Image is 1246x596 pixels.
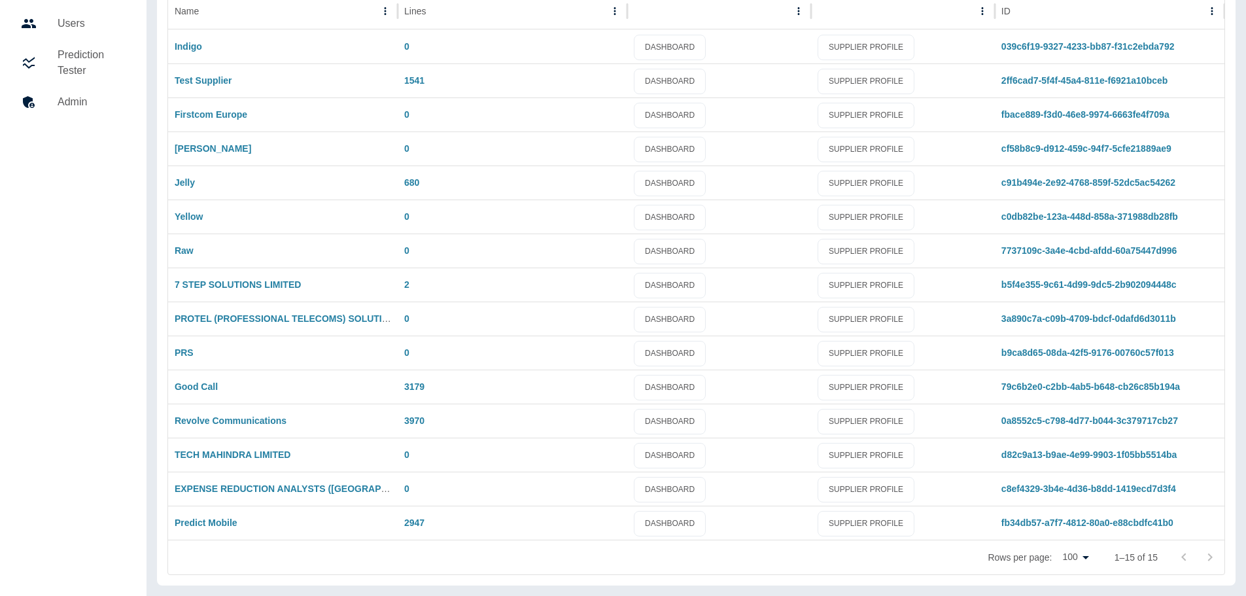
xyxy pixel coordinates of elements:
a: 0 [404,143,409,154]
a: b9ca8d65-08da-42f5-9176-00760c57f013 [1001,347,1174,358]
a: Indigo [175,41,202,52]
a: Users [10,8,136,39]
a: 2ff6cad7-5f4f-45a4-811e-f6921a10bceb [1001,75,1168,86]
a: 1541 [404,75,424,86]
a: c91b494e-2e92-4768-859f-52dc5ac54262 [1001,177,1175,188]
p: 1–15 of 15 [1115,551,1158,564]
a: DASHBOARD [634,443,706,468]
a: SUPPLIER PROFILE [818,69,914,94]
a: 0 [404,483,409,494]
a: Good Call [175,381,218,392]
a: 0 [404,449,409,460]
a: 3179 [404,381,424,392]
a: SUPPLIER PROFILE [818,239,914,264]
a: DASHBOARD [634,69,706,94]
a: 7737109c-3a4e-4cbd-afdd-60a75447d996 [1001,245,1177,256]
h5: Users [58,16,126,31]
h5: Admin [58,94,126,110]
div: ID [1001,6,1011,16]
a: DASHBOARD [634,273,706,298]
div: 100 [1057,548,1093,567]
p: Rows per page: [988,551,1052,564]
a: DASHBOARD [634,511,706,536]
a: PRS [175,347,194,358]
button: Name column menu [376,2,394,20]
a: c8ef4329-3b4e-4d36-b8dd-1419ecd7d3f4 [1001,483,1176,494]
a: SUPPLIER PROFILE [818,443,914,468]
a: SUPPLIER PROFILE [818,137,914,162]
a: SUPPLIER PROFILE [818,409,914,434]
a: 79c6b2e0-c2bb-4ab5-b648-cb26c85b194a [1001,381,1180,392]
a: DASHBOARD [634,409,706,434]
a: 0a8552c5-c798-4d77-b044-3c379717cb27 [1001,415,1178,426]
div: Lines [404,6,426,16]
a: SUPPLIER PROFILE [818,103,914,128]
a: 0 [404,109,409,120]
a: DASHBOARD [634,35,706,60]
a: 0 [404,245,409,256]
a: 3970 [404,415,424,426]
a: b5f4e355-9c61-4d99-9dc5-2b902094448c [1001,279,1177,290]
a: d82c9a13-b9ae-4e99-9903-1f05bb5514ba [1001,449,1177,460]
a: fbace889-f3d0-46e8-9974-6663fe4f709a [1001,109,1169,120]
a: Yellow [175,211,203,222]
h5: Prediction Tester [58,47,126,79]
a: c0db82be-123a-448d-858a-371988db28fb [1001,211,1178,222]
a: SUPPLIER PROFILE [818,477,914,502]
a: PROTEL (PROFESSIONAL TELECOMS) SOLUTIONS LIMITED [175,313,441,324]
a: Admin [10,86,136,118]
a: DASHBOARD [634,307,706,332]
a: cf58b8c9-d912-459c-94f7-5cfe21889ae9 [1001,143,1171,154]
a: DASHBOARD [634,103,706,128]
a: 0 [404,41,409,52]
button: ID column menu [1203,2,1221,20]
a: 7 STEP SOLUTIONS LIMITED [175,279,301,290]
a: 039c6f19-9327-4233-bb87-f31c2ebda792 [1001,41,1175,52]
a: 680 [404,177,419,188]
a: Raw [175,245,194,256]
a: 2 [404,279,409,290]
button: column menu [789,2,808,20]
a: 0 [404,211,409,222]
a: DASHBOARD [634,375,706,400]
a: SUPPLIER PROFILE [818,35,914,60]
a: SUPPLIER PROFILE [818,171,914,196]
button: column menu [973,2,992,20]
a: DASHBOARD [634,239,706,264]
div: Name [175,6,199,16]
button: Lines column menu [606,2,624,20]
a: TECH MAHINDRA LIMITED [175,449,291,460]
a: fb34db57-a7f7-4812-80a0-e88cbdfc41b0 [1001,517,1173,528]
a: SUPPLIER PROFILE [818,375,914,400]
a: 3a890c7a-c09b-4709-bdcf-0dafd6d3011b [1001,313,1176,324]
a: 0 [404,313,409,324]
a: DASHBOARD [634,341,706,366]
a: Jelly [175,177,195,188]
a: DASHBOARD [634,171,706,196]
a: Firstcom Europe [175,109,247,120]
a: DASHBOARD [634,137,706,162]
a: Test Supplier [175,75,232,86]
a: Prediction Tester [10,39,136,86]
a: SUPPLIER PROFILE [818,273,914,298]
a: SUPPLIER PROFILE [818,511,914,536]
a: 2947 [404,517,424,528]
a: DASHBOARD [634,205,706,230]
a: Revolve Communications [175,415,286,426]
a: DASHBOARD [634,477,706,502]
a: [PERSON_NAME] [175,143,251,154]
a: SUPPLIER PROFILE [818,205,914,230]
a: SUPPLIER PROFILE [818,307,914,332]
a: 0 [404,347,409,358]
a: SUPPLIER PROFILE [818,341,914,366]
a: EXPENSE REDUCTION ANALYSTS ([GEOGRAPHIC_DATA]) LIMITED [175,483,471,494]
a: Predict Mobile [175,517,237,528]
